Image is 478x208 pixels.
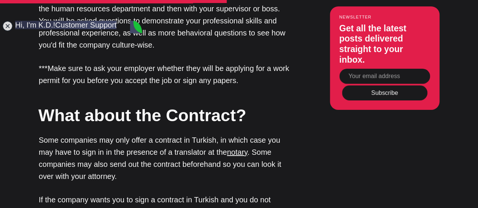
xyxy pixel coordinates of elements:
[39,134,292,182] p: Some companies may only offer a contract in Turkish, in which case you may have to sign in in the...
[84,15,196,29] h1: Start the conversation
[128,32,153,40] span: Ikamet
[12,32,268,41] p: Become a member of to start commenting.
[339,69,430,84] input: Your email address
[158,73,179,81] button: Sign in
[115,52,165,68] button: Sign up now
[101,72,156,81] span: Already a member?
[339,23,430,65] h3: Get all the latest posts delivered straight to your inbox.
[39,103,292,127] h2: What about the Contract?
[39,62,292,86] p: ***Make sure to ask your employer whether they will be applying for a work permit for you before ...
[342,85,427,100] button: Subscribe
[227,148,248,156] a: notary
[339,15,430,19] small: Newsletter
